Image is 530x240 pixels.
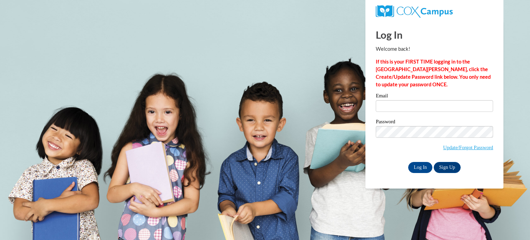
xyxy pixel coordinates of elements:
[376,45,493,53] p: Welcome back!
[443,145,493,150] a: Update/Forgot Password
[376,119,493,126] label: Password
[376,93,493,100] label: Email
[376,5,453,18] img: COX Campus
[376,8,453,14] a: COX Campus
[434,162,461,173] a: Sign Up
[376,59,491,87] strong: If this is your FIRST TIME logging in to the [GEOGRAPHIC_DATA][PERSON_NAME], click the Create/Upd...
[408,162,432,173] input: Log In
[376,28,493,42] h1: Log In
